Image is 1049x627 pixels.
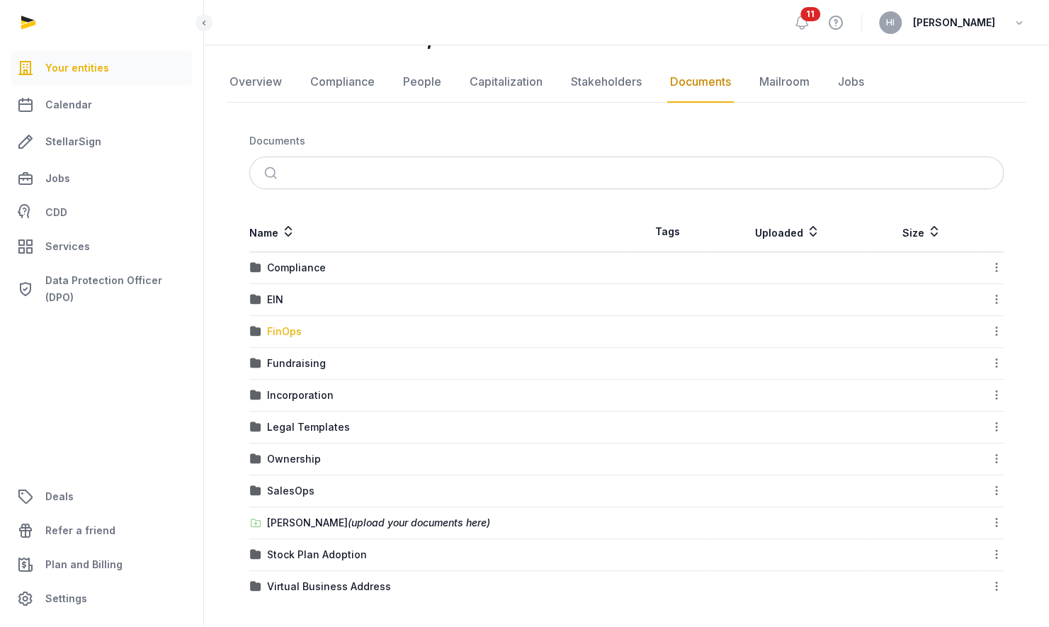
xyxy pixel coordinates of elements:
[267,484,314,498] div: SalesOps
[886,18,895,27] span: HI
[11,514,192,548] a: Refer a friend
[267,548,367,562] div: Stock Plan Adoption
[267,420,350,434] div: Legal Templates
[835,62,867,103] a: Jobs
[45,204,67,221] span: CDD
[267,324,302,339] div: FinOps
[45,96,92,113] span: Calendar
[250,262,261,273] img: folder.svg
[267,580,391,594] div: Virtual Business Address
[708,212,867,252] th: Uploaded
[45,170,70,187] span: Jobs
[256,157,289,188] button: Submit
[11,480,192,514] a: Deals
[267,261,326,275] div: Compliance
[45,522,115,539] span: Refer a friend
[250,517,261,529] img: folder-upload.svg
[11,162,192,196] a: Jobs
[45,238,90,255] span: Services
[227,62,285,103] a: Overview
[11,51,192,85] a: Your entities
[11,582,192,616] a: Settings
[249,212,627,252] th: Name
[267,293,283,307] div: EIN
[267,356,326,371] div: Fundraising
[11,266,192,312] a: Data Protection Officer (DPO)
[568,62,645,103] a: Stakeholders
[45,556,123,573] span: Plan and Billing
[267,452,321,466] div: Ownership
[868,212,977,252] th: Size
[11,230,192,264] a: Services
[467,62,545,103] a: Capitalization
[249,125,1004,157] nav: Breadcrumb
[913,14,995,31] span: [PERSON_NAME]
[11,198,192,227] a: CDD
[45,488,74,505] span: Deals
[250,549,261,560] img: folder.svg
[250,422,261,433] img: folder.svg
[267,388,334,402] div: Incorporation
[11,125,192,159] a: StellarSign
[627,212,708,252] th: Tags
[227,62,1026,103] nav: Tabs
[250,358,261,369] img: folder.svg
[45,133,101,150] span: StellarSign
[307,62,378,103] a: Compliance
[250,326,261,337] img: folder.svg
[250,581,261,592] img: folder.svg
[267,516,490,530] div: [PERSON_NAME]
[249,134,305,148] div: Documents
[45,60,109,77] span: Your entities
[11,88,192,122] a: Calendar
[250,294,261,305] img: folder.svg
[879,11,902,34] button: HI
[250,453,261,465] img: folder.svg
[250,390,261,401] img: folder.svg
[250,485,261,497] img: folder.svg
[756,62,812,103] a: Mailroom
[400,62,444,103] a: People
[800,7,820,21] span: 11
[667,62,734,103] a: Documents
[45,590,87,607] span: Settings
[45,272,186,306] span: Data Protection Officer (DPO)
[348,516,490,529] span: (upload your documents here)
[11,548,192,582] a: Plan and Billing
[978,559,1049,627] iframe: Chat Widget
